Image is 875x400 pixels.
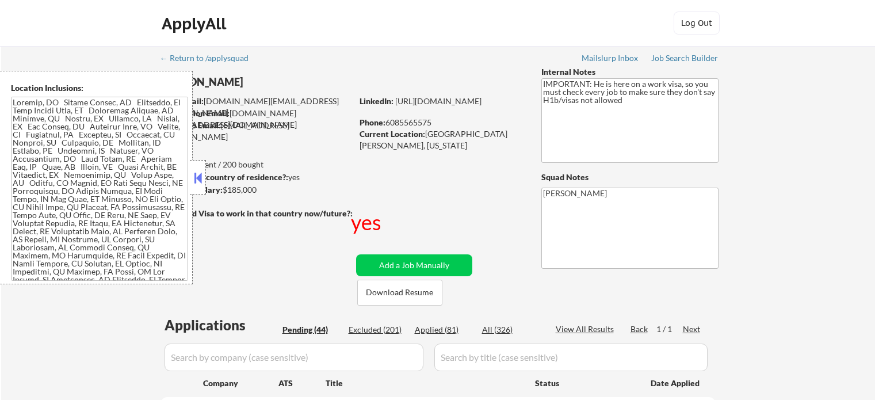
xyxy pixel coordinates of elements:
div: Company [203,378,278,389]
strong: Phone: [360,117,385,127]
div: Next [683,323,701,335]
div: [PERSON_NAME] [161,75,398,89]
div: [EMAIL_ADDRESS][DOMAIN_NAME] [161,120,352,142]
strong: Current Location: [360,129,425,139]
a: Job Search Builder [651,54,719,65]
strong: LinkedIn: [360,96,393,106]
div: Applications [165,318,278,332]
div: [DOMAIN_NAME][EMAIL_ADDRESS][DOMAIN_NAME] [162,96,352,118]
div: Internal Notes [541,66,719,78]
div: Location Inclusions: [11,82,188,94]
div: Squad Notes [541,172,719,183]
button: Add a Job Manually [356,254,472,276]
a: Mailslurp Inbox [582,54,639,65]
div: yes [351,208,384,237]
strong: Will need Visa to work in that country now/future?: [161,208,353,218]
div: $185,000 [161,184,352,196]
a: [URL][DOMAIN_NAME] [395,96,482,106]
div: ATS [278,378,326,389]
div: 1 / 1 [656,323,683,335]
div: All (326) [482,324,540,336]
div: Title [326,378,524,389]
a: ← Return to /applysquad [160,54,259,65]
div: ApplyAll [162,14,230,33]
div: View All Results [556,323,617,335]
div: 59 sent / 200 bought [161,159,352,170]
div: Pending (44) [282,324,340,336]
div: yes [161,172,349,183]
div: Back [631,323,649,335]
button: Log Out [674,12,720,35]
button: Download Resume [357,280,442,306]
div: ← Return to /applysquad [160,54,259,62]
div: Applied (81) [415,324,472,336]
div: Excluded (201) [349,324,406,336]
div: Job Search Builder [651,54,719,62]
div: 6085565575 [360,117,522,128]
div: Date Applied [651,378,701,389]
div: [DOMAIN_NAME][EMAIL_ADDRESS][DOMAIN_NAME] [162,108,352,130]
input: Search by company (case sensitive) [165,344,423,371]
div: [GEOGRAPHIC_DATA][PERSON_NAME], [US_STATE] [360,128,522,151]
strong: Can work in country of residence?: [161,172,288,182]
input: Search by title (case sensitive) [434,344,708,371]
div: Mailslurp Inbox [582,54,639,62]
div: Status [535,372,634,393]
